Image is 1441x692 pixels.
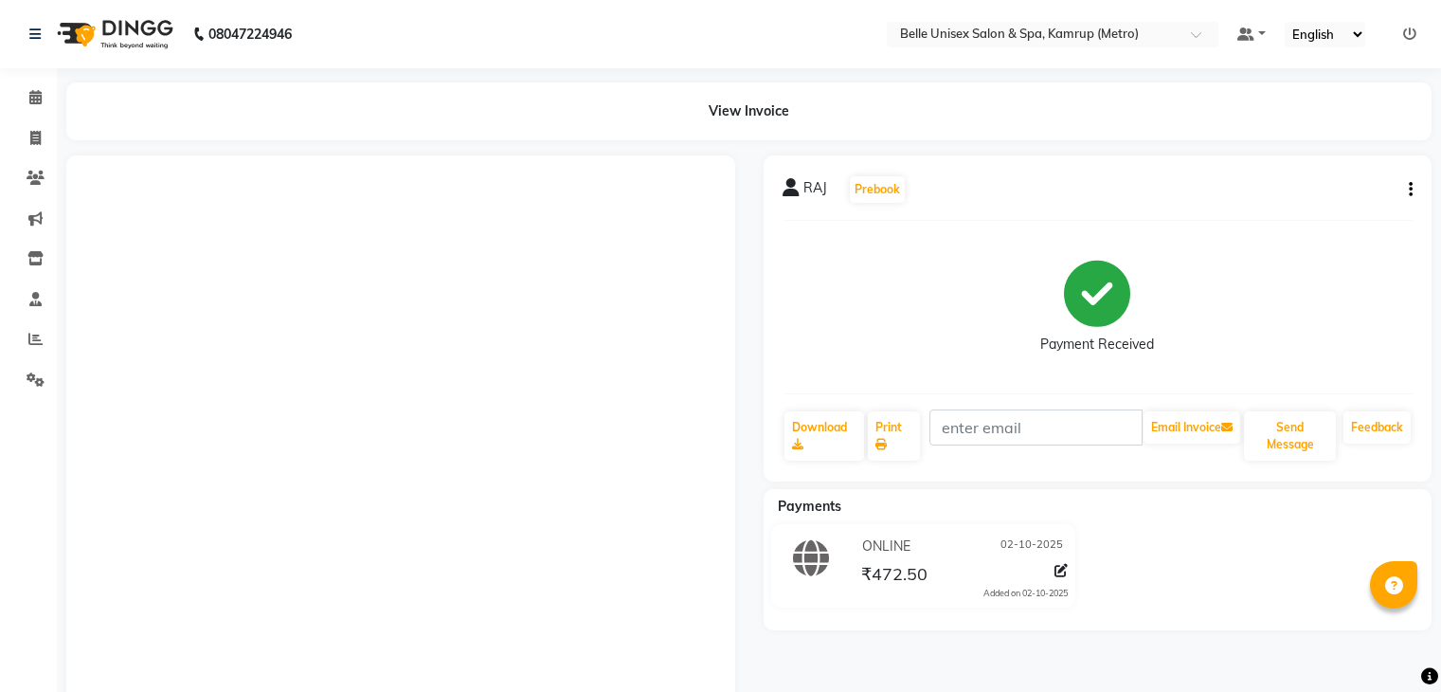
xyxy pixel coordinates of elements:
span: Payments [778,498,841,515]
div: Added on 02-10-2025 [983,587,1068,600]
a: Print [868,411,920,461]
div: Payment Received [1040,335,1154,355]
img: logo [48,8,178,61]
button: Email Invoice [1144,411,1240,444]
input: enter email [929,410,1143,446]
button: Prebook [850,176,905,203]
a: Download [784,411,865,461]
button: Send Message [1244,411,1336,461]
span: RAJ [803,178,827,205]
b: 08047224946 [208,8,292,61]
span: ONLINE [862,537,910,556]
span: 02-10-2025 [1000,537,1063,556]
span: ₹472.50 [861,563,928,590]
a: Feedback [1343,411,1411,444]
div: View Invoice [66,82,1432,140]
